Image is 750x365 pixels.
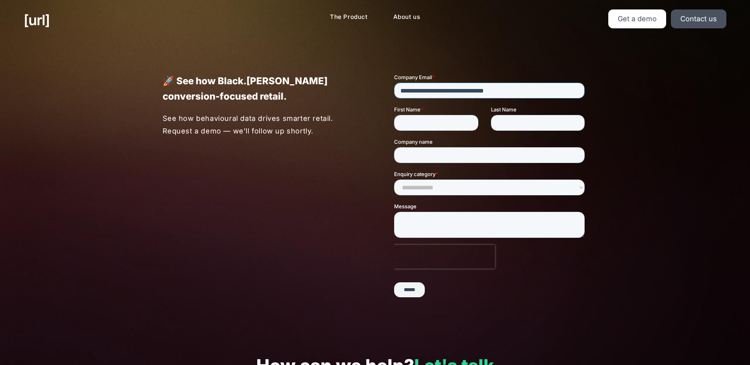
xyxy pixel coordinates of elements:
[671,9,726,28] a: Contact us
[24,9,50,31] a: [URL]
[324,9,374,25] a: The Product
[163,73,356,104] p: 🚀 See how Black.[PERSON_NAME] conversion-focused retail.
[163,112,357,137] p: See how behavioural data drives smarter retail. Request a demo — we’ll follow up shortly.
[394,73,588,304] iframe: Form 1
[608,9,666,28] a: Get a demo
[387,9,427,25] a: About us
